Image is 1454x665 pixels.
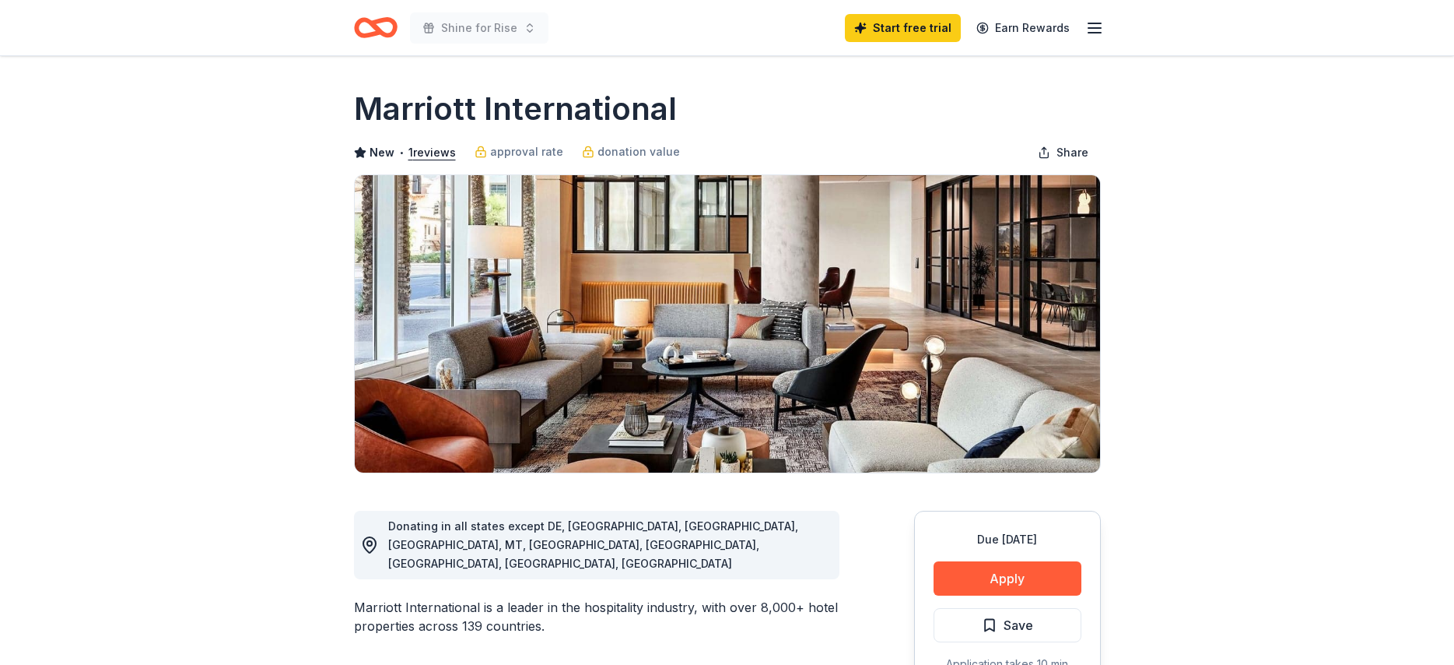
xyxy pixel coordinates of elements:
[370,143,394,162] span: New
[408,143,456,162] button: 1reviews
[582,142,680,161] a: donation value
[934,561,1081,596] button: Apply
[490,142,563,161] span: approval rate
[441,19,517,37] span: Shine for Rise
[934,530,1081,549] div: Due [DATE]
[475,142,563,161] a: approval rate
[355,175,1100,473] img: Image for Marriott International
[1056,143,1088,162] span: Share
[354,9,398,46] a: Home
[597,142,680,161] span: donation value
[845,14,961,42] a: Start free trial
[967,14,1079,42] a: Earn Rewards
[354,598,839,635] div: Marriott International is a leader in the hospitality industry, with over 8,000+ hotel properties...
[354,87,677,131] h1: Marriott International
[1004,615,1033,635] span: Save
[388,519,798,570] span: Donating in all states except DE, [GEOGRAPHIC_DATA], [GEOGRAPHIC_DATA], [GEOGRAPHIC_DATA], MT, [G...
[398,146,404,159] span: •
[934,608,1081,642] button: Save
[410,12,548,44] button: Shine for Rise
[1025,137,1101,168] button: Share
